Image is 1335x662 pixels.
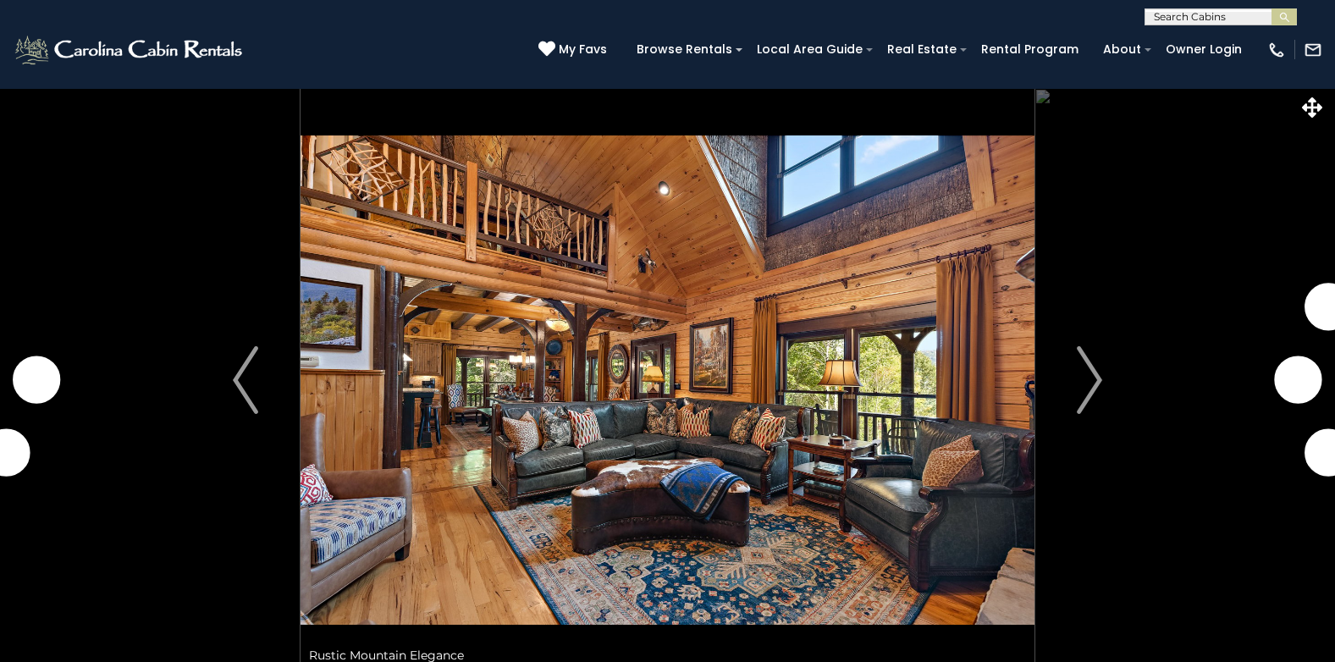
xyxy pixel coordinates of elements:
[748,36,871,63] a: Local Area Guide
[233,346,258,414] img: arrow
[1095,36,1150,63] a: About
[1267,41,1286,59] img: phone-regular-white.png
[538,41,611,59] a: My Favs
[13,33,247,67] img: White-1-2.png
[559,41,607,58] span: My Favs
[1304,41,1322,59] img: mail-regular-white.png
[628,36,741,63] a: Browse Rentals
[1077,346,1102,414] img: arrow
[879,36,965,63] a: Real Estate
[973,36,1087,63] a: Rental Program
[1157,36,1250,63] a: Owner Login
